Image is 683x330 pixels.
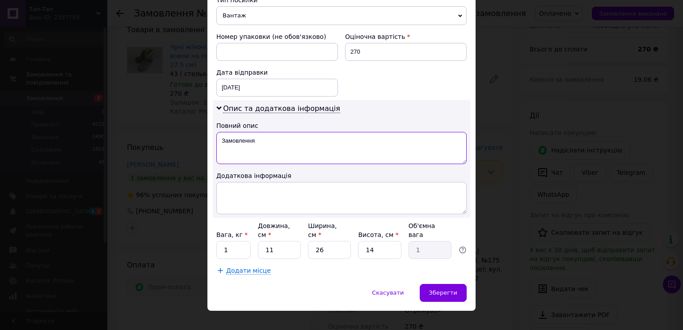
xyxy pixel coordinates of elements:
span: Опис та додаткова інформація [223,104,340,113]
div: Номер упаковки (не обов'язково) [216,32,338,41]
div: Об'ємна вага [409,221,451,239]
label: Ширина, см [308,222,337,238]
span: Зберегти [429,289,457,296]
div: Повний опис [216,121,467,130]
div: Оціночна вартість [345,32,467,41]
div: Дата відправки [216,68,338,77]
label: Вага, кг [216,231,248,238]
div: Додаткова інформація [216,171,467,180]
textarea: Замовлення [216,132,467,164]
label: Висота, см [358,231,398,238]
label: Довжина, см [258,222,290,238]
span: Додати місце [226,267,271,275]
span: Вантаж [216,6,467,25]
span: Скасувати [372,289,404,296]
